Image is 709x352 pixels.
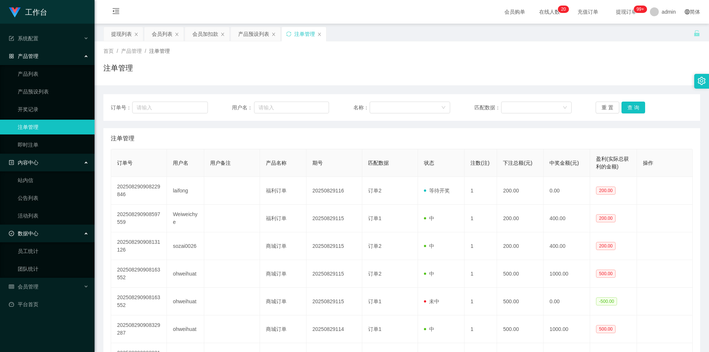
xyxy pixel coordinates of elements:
p: 2 [561,6,564,13]
td: 1000.00 [544,260,590,288]
i: 图标: close [271,32,276,37]
span: 下注总额(元) [503,160,532,166]
span: 状态 [424,160,434,166]
td: 500.00 [497,260,544,288]
a: 产品列表 [18,66,89,81]
span: 500.00 [596,270,616,278]
td: 商城订单 [260,315,306,343]
span: 用户名 [173,160,188,166]
span: 期号 [312,160,323,166]
span: 订单2 [368,243,381,249]
span: 中奖金额(元) [549,160,579,166]
span: 未中 [424,298,439,304]
div: 注单管理 [294,27,315,41]
td: laifong [167,177,204,205]
button: 重 置 [596,102,619,113]
a: 员工统计 [18,244,89,259]
td: 1 [465,232,497,260]
td: ohweihuat [167,288,204,315]
td: 商城订单 [260,232,306,260]
td: 1 [465,288,497,315]
td: Weiweichye [167,205,204,232]
span: 订单号 [117,160,133,166]
td: 200.00 [497,232,544,260]
span: 等待开奖 [424,188,450,194]
td: 500.00 [497,315,544,343]
td: 20250829116 [306,177,362,205]
a: 团队统计 [18,262,89,276]
a: 活动列表 [18,208,89,223]
td: 0.00 [544,177,590,205]
span: 产品管理 [121,48,142,54]
span: 200.00 [596,187,616,195]
sup: 20 [558,6,569,13]
td: 202508290908597559 [111,205,167,232]
span: 订单2 [368,271,381,277]
div: 提现列表 [111,27,132,41]
td: ohweihuat [167,260,204,288]
span: 数据中心 [9,230,38,236]
input: 请输入 [254,102,329,113]
span: 内容中心 [9,160,38,165]
div: 产品预设列表 [238,27,269,41]
a: 工作台 [9,9,47,15]
td: 200.00 [497,205,544,232]
td: 20250829114 [306,315,362,343]
td: 20250829115 [306,260,362,288]
div: 会员加扣款 [192,27,218,41]
a: 产品预设列表 [18,84,89,99]
i: 图标: sync [286,31,291,37]
i: 图标: form [9,36,14,41]
div: 会员列表 [152,27,172,41]
img: logo.9652507e.png [9,7,21,18]
td: 202508290908163552 [111,288,167,315]
i: 图标: unlock [693,30,700,37]
td: 400.00 [544,205,590,232]
span: 会员管理 [9,284,38,290]
span: 产品管理 [9,53,38,59]
i: 图标: global [685,9,690,14]
span: 中 [424,271,434,277]
span: 订单1 [368,326,381,332]
i: 图标: down [563,105,567,110]
span: 注单管理 [111,134,134,143]
i: 图标: profile [9,160,14,165]
td: 20250829115 [306,288,362,315]
td: 202508290908329287 [111,315,167,343]
button: 查 询 [621,102,645,113]
span: / [145,48,146,54]
i: 图标: close [134,32,138,37]
span: / [117,48,118,54]
span: 在线人数 [535,9,564,14]
span: 200.00 [596,214,616,222]
span: 中 [424,326,434,332]
input: 请输入 [132,102,208,113]
h1: 工作台 [25,0,47,24]
span: 用户备注 [210,160,231,166]
td: 福利订单 [260,205,306,232]
a: 站内信 [18,173,89,188]
i: 图标: setting [698,77,706,85]
i: 图标: table [9,284,14,289]
a: 开奖记录 [18,102,89,117]
span: 名称： [353,104,370,112]
span: 用户名： [232,104,254,112]
i: 图标: down [441,105,446,110]
span: 系统配置 [9,35,38,41]
span: 注单管理 [149,48,170,54]
td: 1 [465,315,497,343]
a: 即时注单 [18,137,89,152]
td: 1000.00 [544,315,590,343]
sup: 1001 [634,6,647,13]
td: 20250829115 [306,232,362,260]
td: 200.00 [497,177,544,205]
td: 商城订单 [260,260,306,288]
a: 公告列表 [18,191,89,205]
td: 20250829115 [306,205,362,232]
span: 500.00 [596,325,616,333]
td: 1 [465,205,497,232]
i: 图标: check-circle-o [9,231,14,236]
span: 200.00 [596,242,616,250]
span: 盈利(实际总获利的金额) [596,156,629,170]
h1: 注单管理 [103,62,133,74]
